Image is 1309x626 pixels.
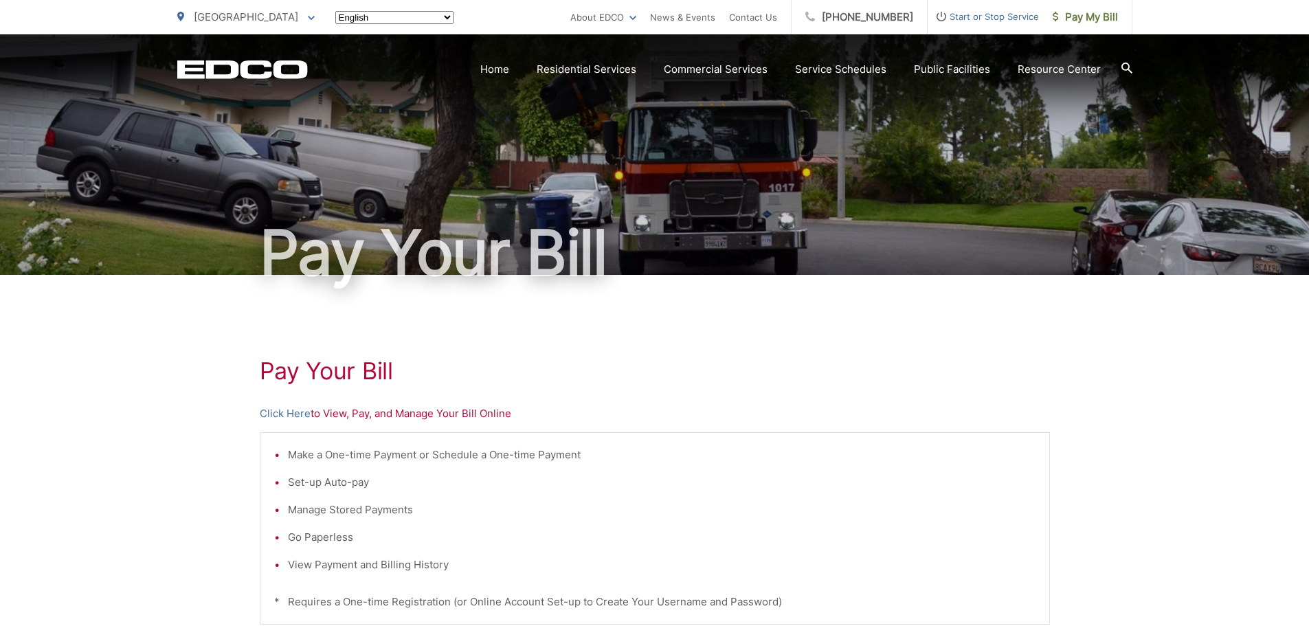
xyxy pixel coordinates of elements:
[480,61,509,78] a: Home
[1018,61,1101,78] a: Resource Center
[288,474,1036,491] li: Set-up Auto-pay
[288,529,1036,546] li: Go Paperless
[260,405,1050,422] p: to View, Pay, and Manage Your Bill Online
[177,219,1132,287] h1: Pay Your Bill
[335,11,454,24] select: Select a language
[650,9,715,25] a: News & Events
[664,61,768,78] a: Commercial Services
[274,594,1036,610] p: * Requires a One-time Registration (or Online Account Set-up to Create Your Username and Password)
[570,9,636,25] a: About EDCO
[177,60,308,79] a: EDCD logo. Return to the homepage.
[194,10,298,23] span: [GEOGRAPHIC_DATA]
[260,405,311,422] a: Click Here
[1053,9,1118,25] span: Pay My Bill
[288,557,1036,573] li: View Payment and Billing History
[537,61,636,78] a: Residential Services
[729,9,777,25] a: Contact Us
[288,447,1036,463] li: Make a One-time Payment or Schedule a One-time Payment
[795,61,886,78] a: Service Schedules
[914,61,990,78] a: Public Facilities
[288,502,1036,518] li: Manage Stored Payments
[260,357,1050,385] h1: Pay Your Bill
